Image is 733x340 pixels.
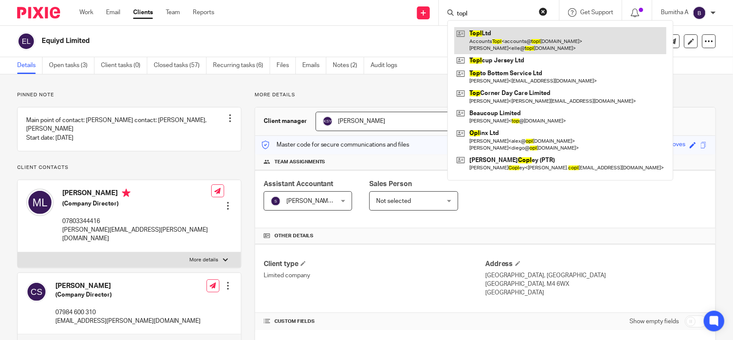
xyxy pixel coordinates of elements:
[17,7,60,18] img: Pixie
[693,6,706,20] img: svg%3E
[264,318,485,325] h4: CUSTOM FIELDS
[166,8,180,17] a: Team
[271,196,281,206] img: svg%3E
[539,7,547,16] button: Clear
[376,198,411,204] span: Not selected
[17,32,35,50] img: svg%3E
[277,57,296,74] a: Files
[630,317,679,326] label: Show empty fields
[55,308,201,317] p: 07984 600 310
[17,92,241,98] p: Pinned note
[55,291,201,299] h5: (Company Director)
[274,233,313,239] span: Other details
[133,8,153,17] a: Clients
[26,282,47,302] img: svg%3E
[62,199,211,208] h5: (Company Director)
[49,57,94,74] a: Open tasks (3)
[106,8,120,17] a: Email
[193,8,214,17] a: Reports
[286,198,339,204] span: [PERSON_NAME] R
[264,181,334,187] span: Assistant Accountant
[456,10,533,18] input: Search
[485,288,707,297] p: [GEOGRAPHIC_DATA]
[338,118,386,124] span: [PERSON_NAME]
[17,57,43,74] a: Details
[55,317,201,325] p: [EMAIL_ADDRESS][PERSON_NAME][DOMAIN_NAME]
[79,8,93,17] a: Work
[580,9,613,15] span: Get Support
[264,117,307,126] h3: Client manager
[62,226,211,243] p: [PERSON_NAME][EMAIL_ADDRESS][PERSON_NAME][DOMAIN_NAME]
[485,271,707,280] p: [GEOGRAPHIC_DATA], [GEOGRAPHIC_DATA]
[255,92,716,98] p: More details
[26,189,54,216] img: svg%3E
[42,37,487,46] h2: Equiyd Limited
[274,159,325,165] span: Team assignments
[17,164,241,171] p: Client contacts
[190,257,219,263] p: More details
[485,280,707,288] p: [GEOGRAPHIC_DATA], M4 6WX
[55,282,201,291] h4: [PERSON_NAME]
[264,260,485,269] h4: Client type
[154,57,207,74] a: Closed tasks (57)
[213,57,270,74] a: Recurring tasks (6)
[264,271,485,280] p: Limited company
[262,141,410,149] p: Master code for secure communications and files
[485,260,707,269] h4: Address
[62,217,211,226] p: 07803344416
[122,189,131,197] i: Primary
[302,57,326,74] a: Emails
[369,181,412,187] span: Sales Person
[101,57,147,74] a: Client tasks (0)
[62,189,211,199] h4: [PERSON_NAME]
[322,116,333,126] img: svg%3E
[371,57,404,74] a: Audit logs
[333,57,364,74] a: Notes (2)
[661,8,688,17] p: Bumitha A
